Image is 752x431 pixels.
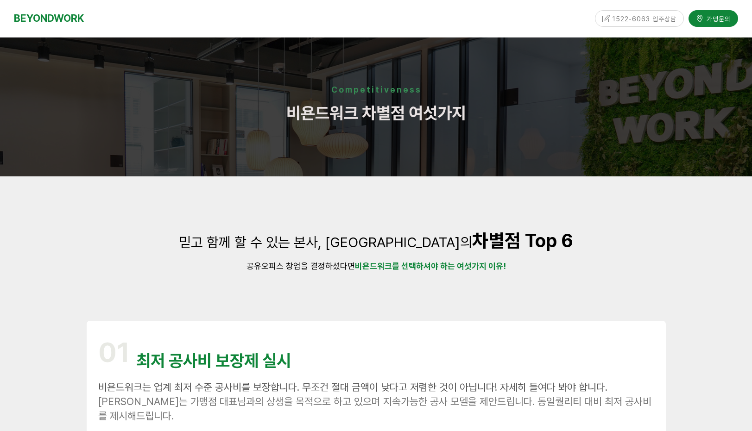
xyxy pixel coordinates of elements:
a: BEYONDWORK [14,10,84,27]
strong: 욘드워 [362,261,385,271]
span: 비욘드워크 차별점 여섯가지 [286,103,466,123]
span: 믿고 함께 할 수 있는 본사, [GEOGRAPHIC_DATA]의 [179,234,472,250]
strong: 비 [355,261,362,271]
strong: Competitiveness [331,85,421,94]
strong: 크를 선택하셔야 하는 여섯가지 이유! [385,261,506,271]
span: 가맹문의 [704,14,731,23]
span: 최저 공사비 보장제 실시 [136,351,291,371]
span: 01 [98,336,130,369]
span: [PERSON_NAME]는 가맹점 대표님과의 상생을 목적으로 하고 있으며 지속가능한 공사 모델을 제안드립니다. 동일퀄리티 대비 최저 공사비를 제시해드립니다. [98,395,651,422]
a: 가맹문의 [689,10,738,26]
span: 공유오피스 창업을 결정하셨다면 [246,261,355,271]
strong: 차별점 Top 6 [472,230,573,252]
span: 비욘드워크는 업계 최저 수준 공사비를 보장합니다. 무조건 절대 금액이 낮다고 저렴한 것이 아닙니다! 자세히 들여다 봐야 합니다. [98,381,607,393]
